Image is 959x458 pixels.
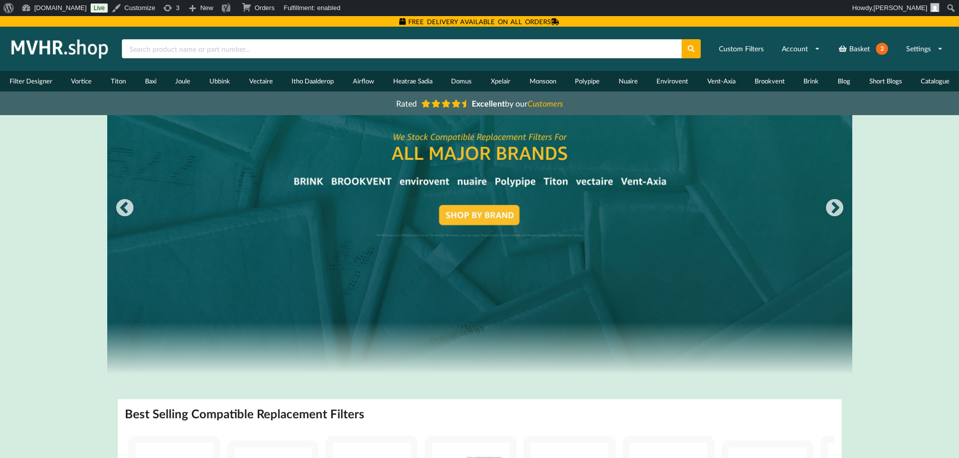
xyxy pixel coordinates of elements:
a: Rated Excellentby ourCustomers [389,95,570,112]
span: Fulfillment: enabled [283,4,340,12]
a: Polypipe [565,71,609,91]
button: Previous [115,199,135,219]
a: Custom Filters [712,40,770,58]
input: Search product name or part number... [122,39,682,58]
span: Rated [396,99,417,108]
a: Domus [441,71,481,91]
i: Customers [528,99,563,108]
a: Ubbink [200,71,240,91]
a: Titon [101,71,135,91]
a: Baxi [135,71,166,91]
a: Envirovent [647,71,698,91]
span: [PERSON_NAME] [873,4,927,12]
a: Heatrae Sadia [384,71,442,91]
img: mvhr.shop.png [7,36,113,61]
a: Short Blogs [860,71,912,91]
span: 2 [876,43,888,55]
a: Itho Daalderop [282,71,343,91]
button: Next [825,199,845,219]
a: Brookvent [745,71,794,91]
a: Monsoon [520,71,566,91]
a: Xpelair [481,71,520,91]
a: Vent-Axia [698,71,745,91]
a: Airflow [343,71,384,91]
a: Joule [166,71,200,91]
span: by our [472,99,563,108]
b: Excellent [472,99,505,108]
a: Brink [794,71,829,91]
img: Views over 48 hours. Click for more Jetpack Stats. [350,2,407,14]
a: Nuaire [609,71,647,91]
a: Settings [900,40,949,58]
a: Basket2 [832,37,895,60]
h2: Best Selling Compatible Replacement Filters [125,406,364,422]
a: Account [775,40,827,58]
a: Catalogue [911,71,959,91]
a: Vectaire [240,71,282,91]
a: Blog [828,71,860,91]
a: Vortice [62,71,102,91]
a: Live [91,4,108,13]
